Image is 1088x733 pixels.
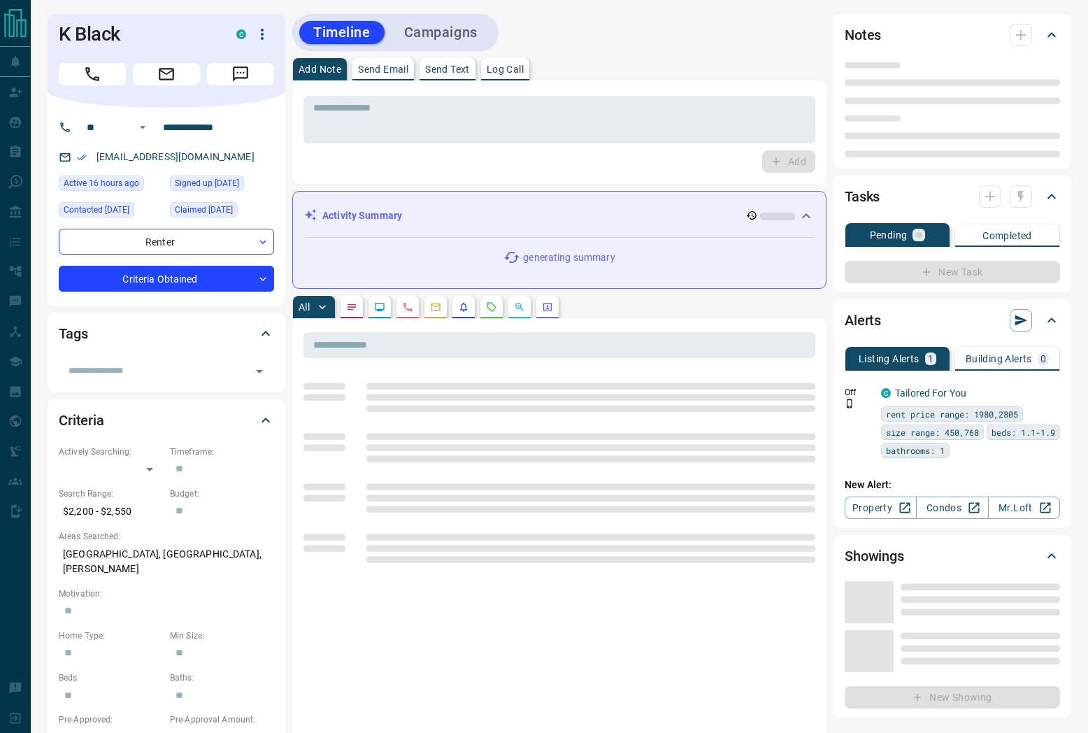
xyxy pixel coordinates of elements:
[886,407,1018,421] span: rent price range: 1980,2805
[870,230,908,240] p: Pending
[170,713,274,726] p: Pre-Approval Amount:
[59,317,274,350] div: Tags
[1040,354,1046,364] p: 0
[59,488,163,500] p: Search Range:
[77,152,87,162] svg: Email Verified
[886,443,945,457] span: bathrooms: 1
[133,63,200,85] span: Email
[542,301,553,313] svg: Agent Actions
[170,176,274,195] div: Mon Feb 17 2025
[59,446,163,458] p: Actively Searching:
[207,63,274,85] span: Message
[458,301,469,313] svg: Listing Alerts
[895,387,966,399] a: Tailored For You
[59,409,104,432] h2: Criteria
[236,29,246,39] div: condos.ca
[64,203,129,217] span: Contacted [DATE]
[59,543,274,581] p: [GEOGRAPHIC_DATA], [GEOGRAPHIC_DATA], [PERSON_NAME]
[59,404,274,437] div: Criteria
[487,64,524,74] p: Log Call
[992,425,1055,439] span: beds: 1.1-1.9
[64,176,139,190] span: Active 16 hours ago
[170,671,274,684] p: Baths:
[845,18,1060,52] div: Notes
[881,388,891,398] div: condos.ca
[59,588,274,600] p: Motivation:
[845,478,1060,492] p: New Alert:
[982,231,1032,241] p: Completed
[845,386,873,399] p: Off
[59,266,274,292] div: Criteria Obtained
[59,23,215,45] h1: K Black
[374,301,385,313] svg: Lead Browsing Activity
[250,362,269,381] button: Open
[845,180,1060,213] div: Tasks
[845,399,854,408] svg: Push Notification Only
[175,203,233,217] span: Claimed [DATE]
[845,304,1060,337] div: Alerts
[346,301,357,313] svg: Notes
[486,301,497,313] svg: Requests
[845,539,1060,573] div: Showings
[59,229,274,255] div: Renter
[402,301,413,313] svg: Calls
[886,425,979,439] span: size range: 450,768
[134,119,151,136] button: Open
[859,354,919,364] p: Listing Alerts
[845,497,917,519] a: Property
[304,203,815,229] div: Activity Summary
[299,302,310,312] p: All
[170,202,274,222] div: Mon Feb 17 2025
[523,250,615,265] p: generating summary
[845,545,904,567] h2: Showings
[299,21,385,44] button: Timeline
[358,64,408,74] p: Send Email
[59,500,163,523] p: $2,200 - $2,550
[59,671,163,684] p: Beds:
[59,322,87,345] h2: Tags
[322,208,402,223] p: Activity Summary
[175,176,239,190] span: Signed up [DATE]
[299,64,341,74] p: Add Note
[390,21,492,44] button: Campaigns
[170,629,274,642] p: Min Size:
[928,354,933,364] p: 1
[170,446,274,458] p: Timeframe:
[966,354,1032,364] p: Building Alerts
[514,301,525,313] svg: Opportunities
[59,629,163,642] p: Home Type:
[430,301,441,313] svg: Emails
[59,63,126,85] span: Call
[916,497,988,519] a: Condos
[845,24,881,46] h2: Notes
[59,176,163,195] div: Tue Oct 14 2025
[845,309,881,332] h2: Alerts
[845,185,880,208] h2: Tasks
[59,530,274,543] p: Areas Searched:
[425,64,470,74] p: Send Text
[170,488,274,500] p: Budget:
[59,713,163,726] p: Pre-Approved:
[96,151,255,162] a: [EMAIL_ADDRESS][DOMAIN_NAME]
[59,202,163,222] div: Tue Feb 18 2025
[988,497,1060,519] a: Mr.Loft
